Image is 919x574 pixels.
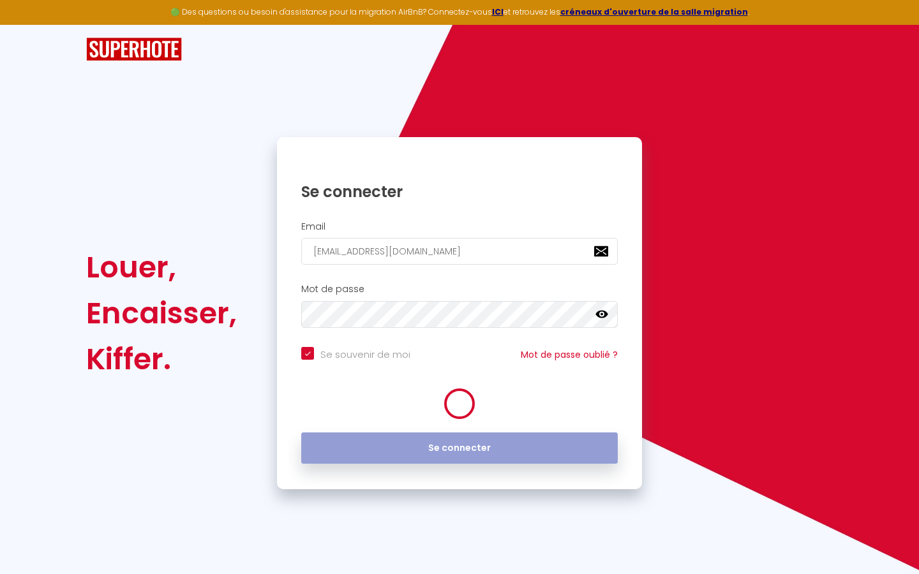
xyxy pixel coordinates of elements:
div: Encaisser, [86,290,237,336]
button: Se connecter [301,432,618,464]
div: Louer, [86,244,237,290]
a: ICI [492,6,504,17]
a: créneaux d'ouverture de la salle migration [560,6,748,17]
button: Ouvrir le widget de chat LiveChat [10,5,49,43]
div: Kiffer. [86,336,237,382]
h1: Se connecter [301,182,618,202]
a: Mot de passe oublié ? [521,348,618,361]
h2: Email [301,221,618,232]
img: SuperHote logo [86,38,182,61]
input: Ton Email [301,238,618,265]
h2: Mot de passe [301,284,618,295]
